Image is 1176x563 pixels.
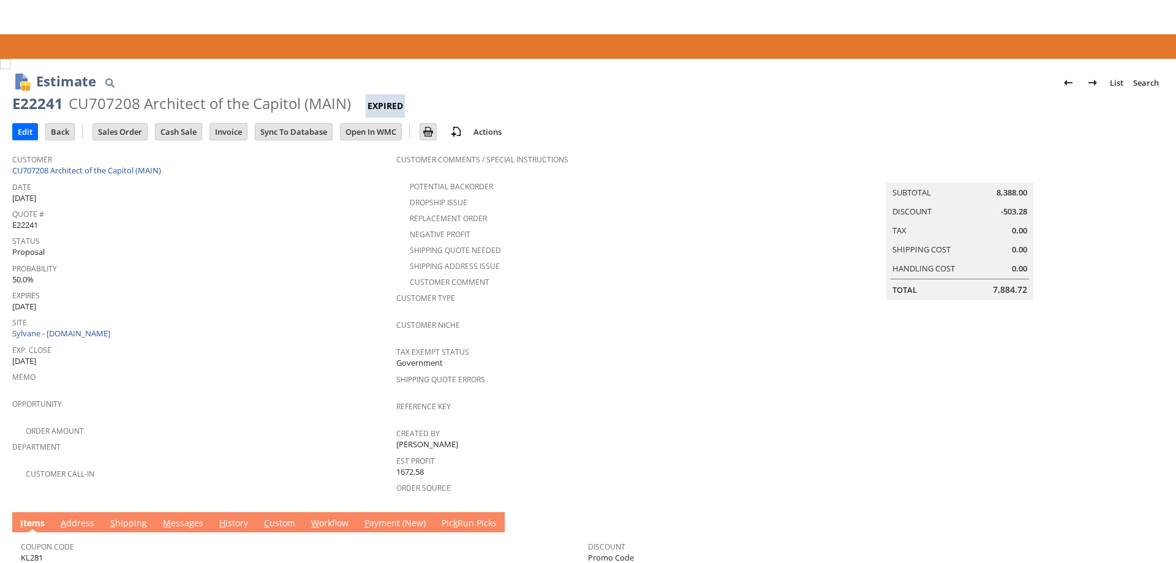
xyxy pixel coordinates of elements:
[1085,75,1100,90] img: Next
[997,187,1027,198] span: 8,388.00
[439,517,500,531] a: PickRun Picks
[892,225,907,236] a: Tax
[216,517,251,531] a: History
[396,293,455,303] a: Customer Type
[264,517,269,529] span: C
[107,517,150,531] a: Shipping
[886,163,1033,183] caption: Summary
[12,219,38,231] span: E22241
[449,124,464,139] img: add-record.svg
[210,124,247,140] input: Invoice
[396,483,451,493] a: Order Source
[396,428,440,439] a: Created By
[156,124,202,140] input: Cash Sale
[46,124,74,140] input: Back
[892,187,931,198] a: Subtotal
[102,75,117,90] img: Quick Find
[396,439,458,450] span: [PERSON_NAME]
[396,154,568,165] a: Customer Comments / Special Instructions
[396,456,435,466] a: Est Profit
[12,274,34,285] span: 50.0%
[396,374,485,385] a: Shipping Quote Errors
[12,328,113,339] a: Sylvane - [DOMAIN_NAME]
[396,320,460,330] a: Customer Niche
[1061,75,1076,90] img: Previous
[453,517,458,529] span: k
[13,124,37,140] input: Edit
[12,372,36,382] a: Memo
[163,517,171,529] span: M
[410,245,501,255] a: Shipping Quote Needed
[12,192,36,204] span: [DATE]
[12,154,52,165] a: Customer
[69,94,351,113] div: CU707208 Architect of the Capitol (MAIN)
[12,301,36,312] span: [DATE]
[396,357,443,369] span: Government
[1105,73,1128,93] a: List
[308,517,352,531] a: Workflow
[17,517,48,531] a: Items
[396,466,424,478] span: 1672.58
[110,517,115,529] span: S
[255,124,332,140] input: Sync To Database
[892,263,955,274] a: Handling Cost
[1128,73,1164,93] a: Search
[261,517,298,531] a: Custom
[421,124,435,139] img: Print
[993,284,1027,296] span: 7,884.72
[12,236,40,246] a: Status
[219,517,225,529] span: H
[58,517,97,531] a: Address
[396,401,451,412] a: Reference Key
[1142,515,1156,529] a: Unrolled view on
[420,124,436,140] input: Print
[26,469,94,479] a: Customer Call-in
[12,399,62,409] a: Opportunity
[892,244,951,255] a: Shipping Cost
[1012,244,1027,255] span: 0.00
[410,261,500,271] a: Shipping Address Issue
[410,197,467,208] a: Dropship Issue
[1012,263,1027,274] span: 0.00
[1001,206,1027,217] span: -503.28
[364,517,369,529] span: P
[36,71,96,91] h1: Estimate
[341,124,401,140] input: Open In WMC
[410,181,493,192] a: Potential Backorder
[469,126,507,137] a: Actions
[20,517,23,529] span: I
[12,94,63,113] div: E22241
[892,284,917,295] a: Total
[12,317,27,328] a: Site
[1012,225,1027,236] span: 0.00
[588,542,625,552] a: Discount
[410,229,470,240] a: Negative Profit
[12,345,51,355] a: Exp. Close
[12,246,45,258] span: Proposal
[396,347,469,357] a: Tax Exempt Status
[361,517,429,531] a: Payment (New)
[410,213,487,224] a: Replacement Order
[93,124,147,140] input: Sales Order
[160,517,206,531] a: Messages
[12,209,44,219] a: Quote #
[12,182,31,192] a: Date
[12,290,40,301] a: Expires
[892,206,932,217] a: Discount
[366,94,405,118] div: Expired
[21,542,74,552] a: Coupon Code
[410,277,489,287] a: Customer Comment
[12,442,61,452] a: Department
[311,517,319,529] span: W
[12,355,36,367] span: [DATE]
[26,426,84,436] a: Order Amount
[12,263,57,274] a: Probability
[61,517,66,529] span: A
[12,165,164,176] a: CU707208 Architect of the Capitol (MAIN)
